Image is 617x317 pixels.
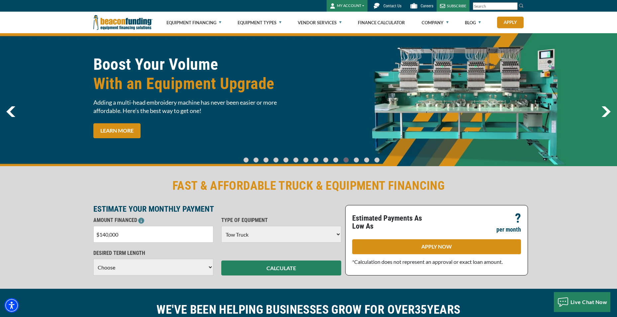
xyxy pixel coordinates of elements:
div: Accessibility Menu [4,298,19,313]
input: Search [473,2,518,10]
a: Equipment Financing [166,12,221,33]
span: Adding a multi-head embroidery machine has never been easier or more affordable. Here’s the best ... [93,98,305,115]
a: previous [6,106,15,117]
p: ESTIMATE YOUR MONTHLY PAYMENT [93,205,341,213]
h2: FAST & AFFORDABLE TRUCK & EQUIPMENT FINANCING [93,178,524,193]
span: With an Equipment Upgrade [93,74,305,93]
a: Go To Slide 5 [292,157,300,163]
a: Blog [465,12,481,33]
a: Go To Slide 2 [262,157,270,163]
a: Clear search text [511,4,516,9]
a: Apply [497,17,524,28]
a: Go To Slide 12 [362,157,371,163]
input: $0 [93,226,213,243]
span: Live Chat Now [570,299,607,305]
span: 35 [415,303,427,317]
img: Search [519,3,524,8]
p: DESIRED TERM LENGTH [93,249,213,257]
a: Go To Slide 8 [322,157,330,163]
p: per month [496,226,521,234]
a: Go To Slide 4 [282,157,290,163]
a: Company [422,12,449,33]
span: Careers [421,4,433,8]
a: Go To Slide 10 [342,157,350,163]
a: APPLY NOW [352,239,521,254]
a: Go To Slide 9 [332,157,340,163]
a: Go To Slide 0 [242,157,250,163]
a: Go To Slide 7 [312,157,320,163]
button: Live Chat Now [554,292,611,312]
h1: Boost Your Volume [93,55,305,93]
a: LEARN MORE Boost Your VolumeWith an Equipment Upgrade [93,123,141,138]
p: ? [515,214,521,222]
a: Vendor Services [298,12,342,33]
a: Finance Calculator [358,12,405,33]
img: Right Navigator [601,106,611,117]
a: next [601,106,611,117]
a: Go To Slide 1 [252,157,260,163]
a: Go To Slide 3 [272,157,280,163]
span: *Calculation does not represent an approval or exact loan amount. [352,259,503,265]
span: Contact Us [383,4,401,8]
img: Left Navigator [6,106,15,117]
a: Go To Slide 13 [373,157,381,163]
p: AMOUNT FINANCED [93,216,213,224]
p: Estimated Payments As Low As [352,214,433,230]
button: CALCULATE [221,261,341,275]
a: Go To Slide 6 [302,157,310,163]
a: Equipment Types [238,12,281,33]
a: Go To Slide 11 [352,157,360,163]
p: TYPE OF EQUIPMENT [221,216,341,224]
img: Beacon Funding Corporation logo [93,12,153,33]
